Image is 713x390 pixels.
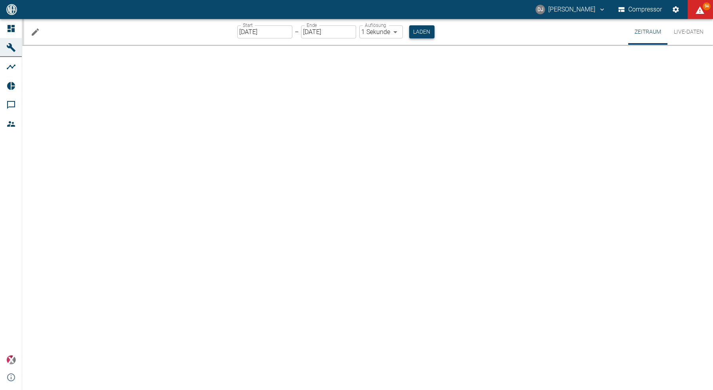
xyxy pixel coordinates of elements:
div: DJ [536,5,545,14]
label: Auflösung [365,22,386,29]
button: Live-Daten [667,19,710,45]
p: – [295,27,299,36]
div: 1 Sekunde [359,25,403,38]
input: DD.MM.YYYY [301,25,356,38]
button: Laden [409,25,435,38]
button: Compressor [617,2,664,17]
button: david.jasper@nea-x.de [534,2,607,17]
img: Xplore Logo [6,355,16,365]
label: Ende [307,22,317,29]
button: Zeitraum [628,19,667,45]
button: Machine bearbeiten [27,24,43,40]
span: 94 [703,2,711,10]
input: DD.MM.YYYY [237,25,292,38]
label: Start [243,22,253,29]
img: logo [6,4,18,15]
button: Einstellungen [669,2,683,17]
